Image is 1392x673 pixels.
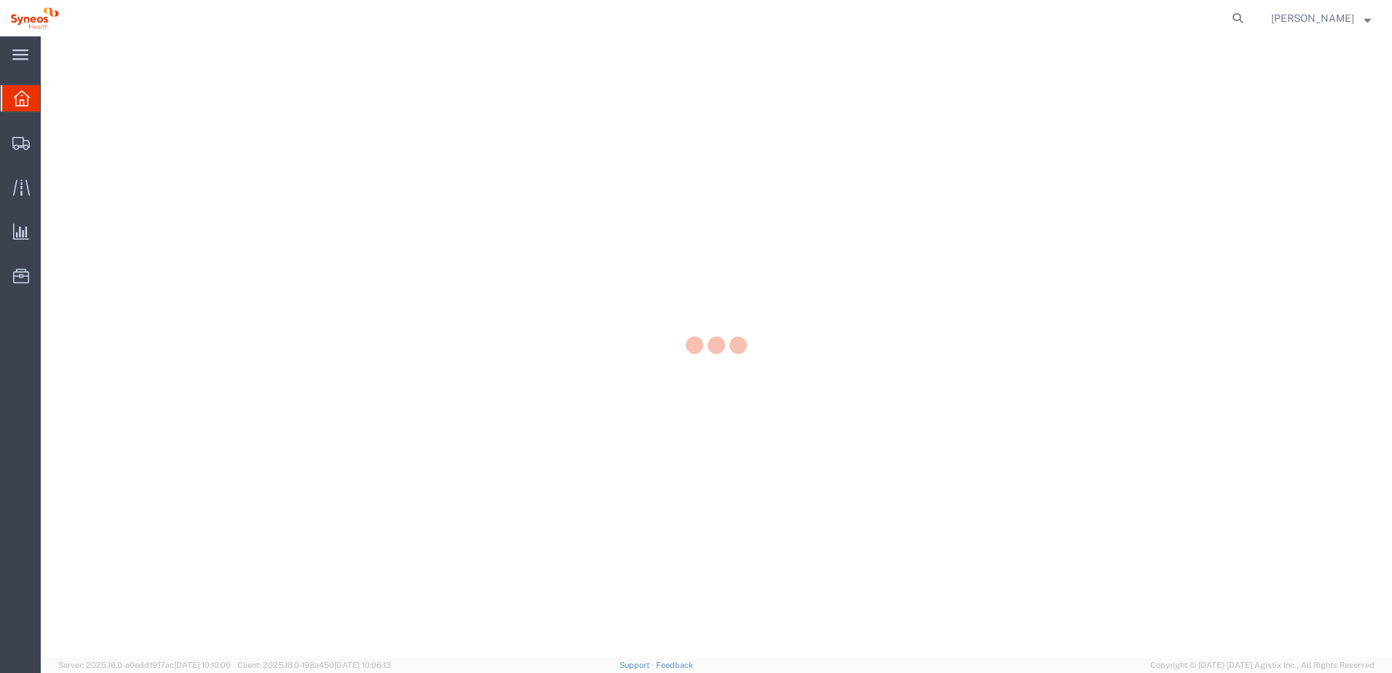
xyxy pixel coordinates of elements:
[58,661,231,669] span: Server: 2025.18.0-a0edd1917ac
[174,661,231,669] span: [DATE] 10:10:00
[1150,659,1375,672] span: Copyright © [DATE]-[DATE] Agistix Inc., All Rights Reserved
[237,661,391,669] span: Client: 2025.18.0-198a450
[10,7,59,29] img: logo
[334,661,391,669] span: [DATE] 10:06:13
[1270,9,1372,27] button: [PERSON_NAME]
[1271,10,1354,26] span: Natan Tateishi
[656,661,693,669] a: Feedback
[620,661,656,669] a: Support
